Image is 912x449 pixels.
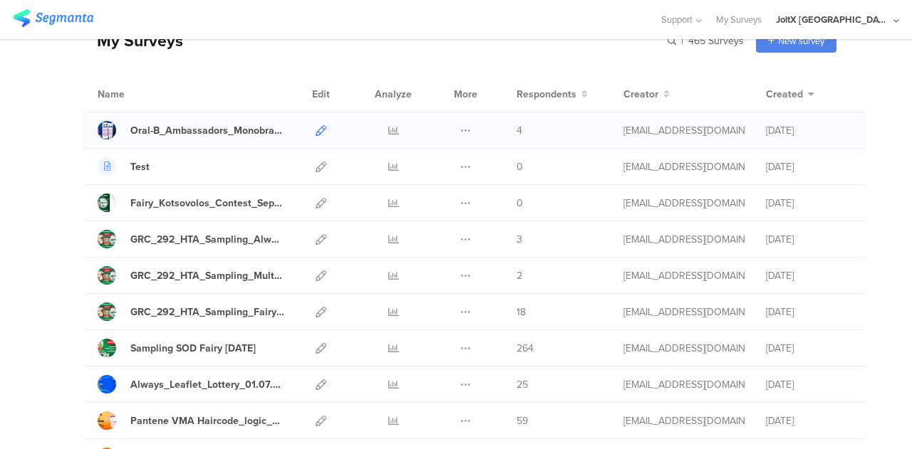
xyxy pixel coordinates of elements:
[130,377,284,392] div: Always_Leaflet_Lottery_01.07.2025-31.12.2025-Okta
[517,123,522,138] span: 4
[98,302,284,321] a: GRC_292_HTA_Sampling_Fairy_Monobrand_Aug'25
[98,375,284,393] a: Always_Leaflet_Lottery_01.07.2025-31.12.2025-Okta
[130,196,284,211] div: Fairy_Kotsovolos_Contest_Sept25
[778,34,824,48] span: New survey
[623,87,658,102] span: Creator
[372,76,415,112] div: Analyze
[623,196,745,211] div: betbeder.mb@pg.com
[517,305,526,319] span: 18
[623,159,745,174] div: support@segmanta.com
[766,123,851,138] div: [DATE]
[98,194,284,212] a: Fairy_Kotsovolos_Contest_Sept25
[130,305,284,319] div: GRC_292_HTA_Sampling_Fairy_Monobrand_Aug'25
[98,87,183,102] div: Name
[98,339,256,357] a: Sampling SOD Fairy [DATE]
[766,196,851,211] div: [DATE]
[688,33,744,48] span: 465 Surveys
[83,28,183,53] div: My Surveys
[130,123,284,138] div: Oral-B_Ambassadors_Monobrand
[517,341,534,356] span: 264
[98,230,284,248] a: GRC_292_HTA_Sampling_Always_Monobrand_Aug'25
[766,305,851,319] div: [DATE]
[679,33,685,48] span: |
[130,232,284,247] div: GRC_292_HTA_Sampling_Always_Monobrand_Aug'25
[306,76,336,112] div: Edit
[766,159,851,174] div: [DATE]
[623,268,745,283] div: gheorghe.a.4@pg.com
[623,377,745,392] div: betbeder.mb@pg.com
[766,87,814,102] button: Created
[517,377,528,392] span: 25
[623,123,745,138] div: nikolopoulos.j@pg.com
[130,413,284,428] div: Pantene VMA Haircode_logic_OKTA_2
[98,157,150,176] a: Test
[130,268,284,283] div: GRC_292_HTA_Sampling_Multibrand_Aug'25
[623,87,670,102] button: Creator
[98,266,284,285] a: GRC_292_HTA_Sampling_Multibrand_Aug'25
[517,87,588,102] button: Respondents
[623,305,745,319] div: gheorghe.a.4@pg.com
[98,411,284,430] a: Pantene VMA Haircode_logic_OKTA_2
[623,341,745,356] div: gheorghe.a.4@pg.com
[517,413,528,428] span: 59
[623,413,745,428] div: baroutis.db@pg.com
[776,13,890,26] div: JoltX [GEOGRAPHIC_DATA]
[766,377,851,392] div: [DATE]
[130,341,256,356] div: Sampling SOD Fairy Aug'25
[766,413,851,428] div: [DATE]
[766,268,851,283] div: [DATE]
[130,159,150,174] div: Test
[623,232,745,247] div: gheorghe.a.4@pg.com
[450,76,481,112] div: More
[98,121,284,139] a: Oral-B_Ambassadors_Monobrand
[517,232,522,247] span: 3
[517,268,522,283] span: 2
[13,9,93,27] img: segmanta logo
[661,13,693,26] span: Support
[517,87,576,102] span: Respondents
[766,87,803,102] span: Created
[766,341,851,356] div: [DATE]
[517,196,523,211] span: 0
[766,232,851,247] div: [DATE]
[517,159,523,174] span: 0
